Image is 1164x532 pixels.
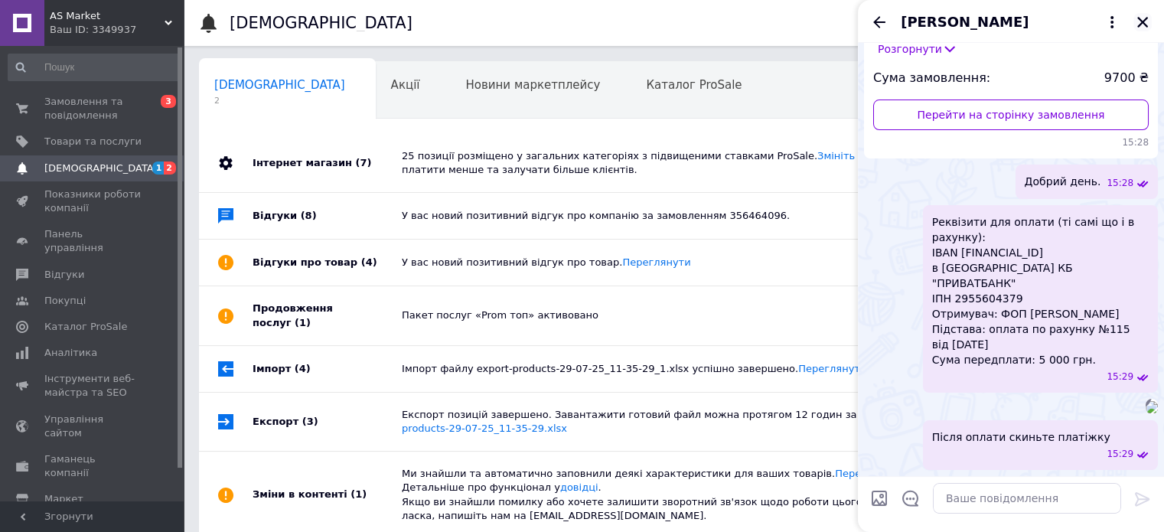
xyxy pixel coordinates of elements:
[901,488,921,508] button: Відкрити шаблони відповідей
[44,188,142,215] span: Показники роботи компанії
[44,372,142,400] span: Інструменти веб-майстра та SEO
[402,467,980,523] div: Ми знайшли та автоматично заповнили деякі характеристики для ваших товарів. . Детальніше про функ...
[1146,401,1158,413] img: e9fe89ca-77cd-4aa9-a895-94e80993ef00
[835,468,943,479] a: Переглянути позиції
[901,12,1029,32] span: [PERSON_NAME]
[402,308,980,322] div: Пакет послуг «Prom топ» активовано
[1025,174,1101,190] span: Добрий день.
[44,320,127,334] span: Каталог ProSale
[402,209,980,223] div: У вас новий позитивний відгук про компанію за замовленням 356464096.
[214,95,345,106] span: 2
[1104,70,1149,87] span: 9700 ₴
[932,429,1110,445] span: Після оплати скиньте платіжку
[932,214,1149,367] span: Реквізити для оплати (ті самі що і в рахунку): IBAN [FINANCIAL_ID] в [GEOGRAPHIC_DATA] КБ "ПРИВАТ...
[1107,448,1133,461] span: 15:29 12.08.2025
[44,492,83,506] span: Маркет
[1107,370,1133,383] span: 15:29 12.08.2025
[391,78,420,92] span: Акції
[253,286,402,344] div: Продовження послуг
[1133,13,1152,31] button: Закрити
[302,416,318,427] span: (3)
[44,95,142,122] span: Замовлення та повідомлення
[253,240,402,286] div: Відгуки про товар
[161,95,176,108] span: 3
[301,210,317,221] span: (8)
[44,162,158,175] span: [DEMOGRAPHIC_DATA]
[402,256,980,269] div: У вас новий позитивний відгук про товар.
[870,13,888,31] button: Назад
[44,268,84,282] span: Відгуки
[351,488,367,500] span: (1)
[44,294,86,308] span: Покупці
[798,363,889,374] a: Переглянути звіт
[164,162,176,175] span: 2
[361,256,377,268] span: (4)
[402,149,980,177] div: 25 позиції розміщено у загальних категоріях з підвищеними ставками ProSale. , щоб платити менше т...
[622,256,690,268] a: Переглянути
[646,78,742,92] span: Каталог ProSale
[295,317,311,328] span: (1)
[402,408,980,436] div: Експорт позицій завершено. Завантажити готовий файл можна протягом 12 годин за посиланням:
[901,12,1121,32] button: [PERSON_NAME]
[873,100,1149,130] a: Перейти на сторінку замовлення
[214,78,345,92] span: [DEMOGRAPHIC_DATA]
[873,41,962,57] button: Розгорнути
[253,134,402,192] div: Інтернет магазин
[355,157,371,168] span: (7)
[402,362,980,376] div: Імпорт файлу export-products-29-07-25_11-35-29_1.xlsx успішно завершено.
[402,409,963,434] a: export-products-29-07-25_11-35-29.xlsx
[465,78,600,92] span: Новини маркетплейсу
[152,162,165,175] span: 1
[873,136,1149,149] span: 15:28 12.08.2025
[253,346,402,392] div: Імпорт
[817,150,923,162] a: Змініть їх категорію
[1107,177,1133,190] span: 15:28 12.08.2025
[253,193,402,239] div: Відгуки
[873,70,990,87] span: Сума замовлення:
[44,346,97,360] span: Аналітика
[50,23,184,37] div: Ваш ID: 3349937
[253,393,402,451] div: Експорт
[230,14,412,32] h1: [DEMOGRAPHIC_DATA]
[44,227,142,255] span: Панель управління
[50,9,165,23] span: AS Market
[44,452,142,480] span: Гаманець компанії
[44,135,142,149] span: Товари та послуги
[295,363,311,374] span: (4)
[8,54,181,81] input: Пошук
[44,413,142,440] span: Управління сайтом
[560,481,598,493] a: довідці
